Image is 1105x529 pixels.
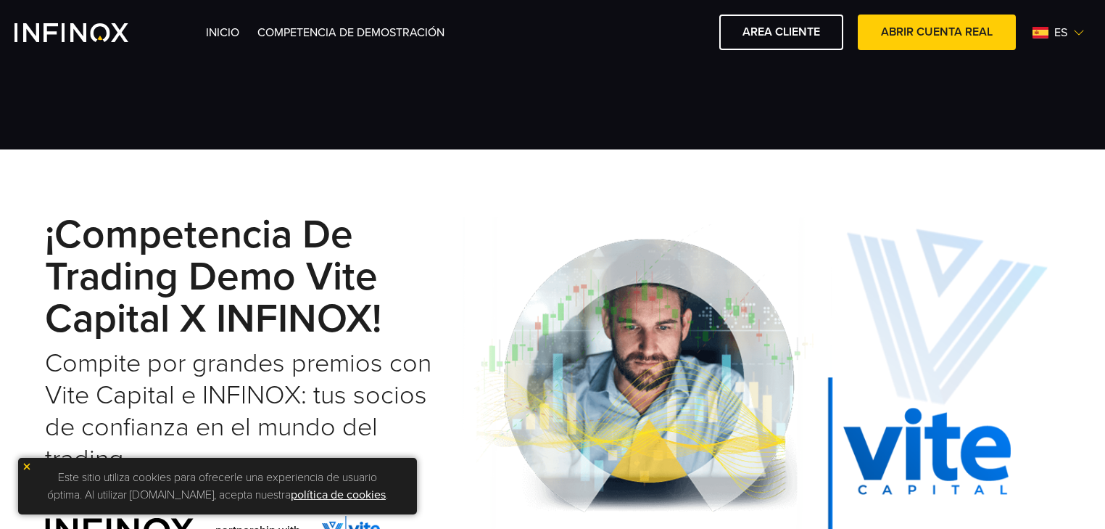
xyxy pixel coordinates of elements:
a: AREA CLIENTE [719,15,843,50]
a: ABRIR CUENTA REAL [858,15,1016,50]
a: política de cookies [291,488,386,502]
span: es [1048,24,1073,41]
h2: Compite por grandes premios con Vite Capital e INFINOX: tus socios de confianza en el mundo del t... [45,348,463,475]
a: Competencia de Demostración [257,25,444,40]
p: Este sitio utiliza cookies para ofrecerle una experiencia de usuario óptima. Al utilizar [DOMAIN_... [25,465,410,507]
a: INICIO [206,25,239,40]
img: yellow close icon [22,462,32,472]
a: INFINOX Vite [15,23,162,42]
strong: ¡Competencia de Trading Demo Vite Capital x INFINOX! [45,211,381,343]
